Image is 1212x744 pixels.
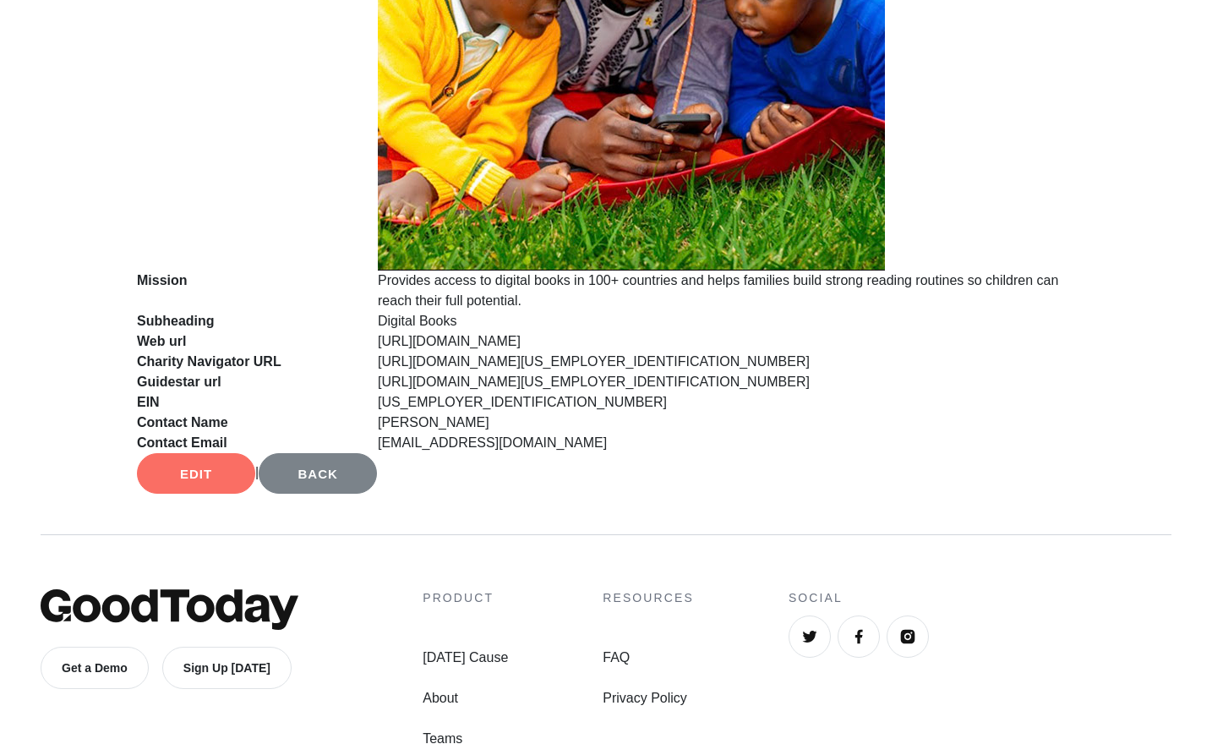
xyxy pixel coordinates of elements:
a: Edit [137,453,255,494]
dt: Web url [124,331,365,352]
h4: Product [423,589,508,607]
dd: [URL][DOMAIN_NAME][US_EMPLOYER_IDENTIFICATION_NUMBER] [365,372,1088,392]
a: Instagram [887,615,929,658]
img: Instagram [899,628,916,645]
dt: Contact Name [124,413,365,433]
a: FAQ [603,648,694,668]
a: Twitter [789,615,831,658]
a: About [423,688,508,708]
dt: Guidestar url [124,372,365,392]
h4: Social [789,589,1171,607]
a: Back [259,453,377,494]
dd: Provides access to digital books in 100+ countries and helps families build strong reading routin... [365,271,1088,311]
dd: [EMAIL_ADDRESS][DOMAIN_NAME] [365,433,1088,453]
div: | [137,453,1075,494]
img: Twitter [801,628,818,645]
img: Facebook [850,628,867,645]
a: Get a Demo [41,647,149,689]
a: Facebook [838,615,880,658]
dd: [US_EMPLOYER_IDENTIFICATION_NUMBER] [365,392,1088,413]
h4: Resources [603,589,694,607]
dt: Contact Email [124,433,365,453]
a: Sign Up [DATE] [162,647,292,689]
img: GoodToday [41,589,298,630]
dt: EIN [124,392,365,413]
dd: [PERSON_NAME] [365,413,1088,433]
dt: Charity Navigator URL [124,352,365,372]
dd: [URL][DOMAIN_NAME][US_EMPLOYER_IDENTIFICATION_NUMBER] [365,352,1088,372]
dt: Subheading [124,311,365,331]
a: [DATE] Cause [423,648,508,668]
dd: [URL][DOMAIN_NAME] [365,331,1088,352]
dt: Mission [124,271,365,311]
dd: Digital Books [365,311,1088,331]
a: Privacy Policy [603,688,694,708]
